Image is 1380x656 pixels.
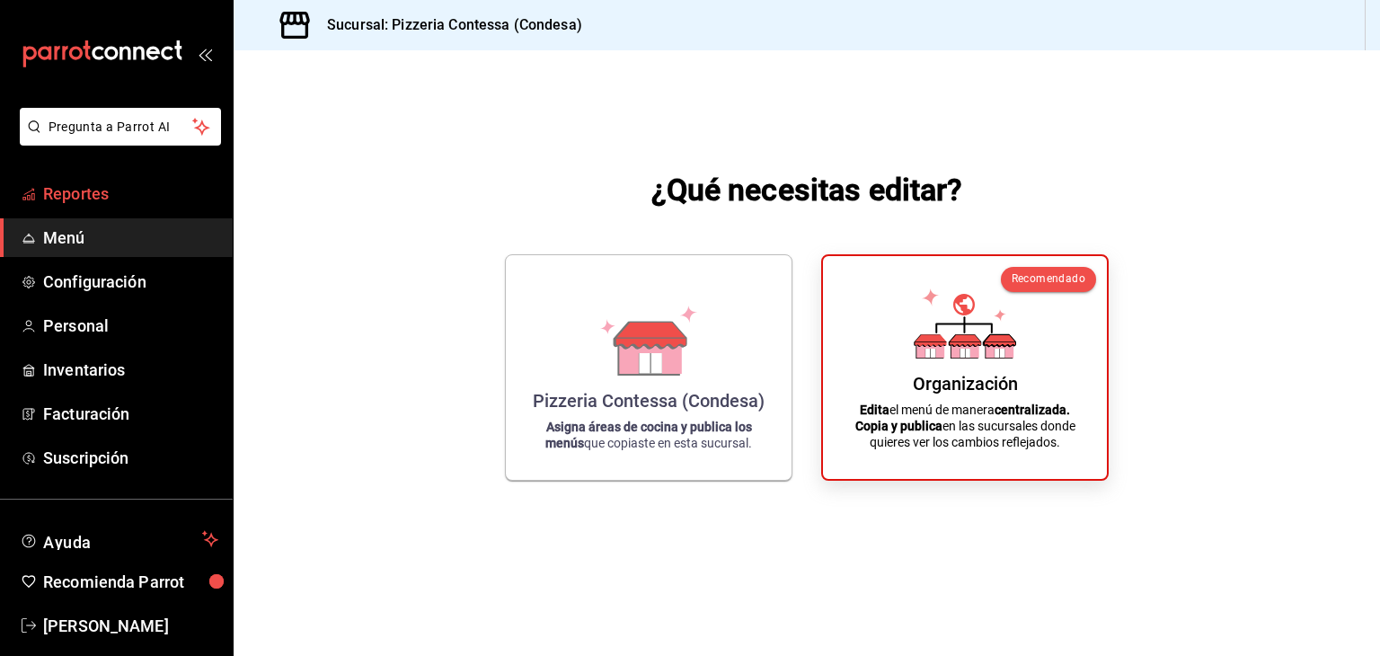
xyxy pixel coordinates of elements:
[43,528,195,550] span: Ayuda
[995,403,1070,417] strong: centralizada.
[313,14,582,36] h3: Sucursal: Pizzeria Contessa (Condesa)
[43,226,218,250] span: Menú
[651,168,963,211] h1: ¿Qué necesitas editar?
[43,402,218,426] span: Facturación
[913,373,1018,394] div: Organización
[20,108,221,146] button: Pregunta a Parrot AI
[43,314,218,338] span: Personal
[43,270,218,294] span: Configuración
[527,419,770,451] p: que copiaste en esta sucursal.
[43,570,218,594] span: Recomienda Parrot
[533,390,765,412] div: Pizzeria Contessa (Condesa)
[43,182,218,206] span: Reportes
[545,420,752,450] strong: Asigna áreas de cocina y publica los menús
[13,130,221,149] a: Pregunta a Parrot AI
[845,402,1085,450] p: el menú de manera en las sucursales donde quieres ver los cambios reflejados.
[43,446,218,470] span: Suscripción
[1012,272,1085,285] span: Recomendado
[43,358,218,382] span: Inventarios
[855,419,942,433] strong: Copia y publica
[43,614,218,638] span: [PERSON_NAME]
[198,47,212,61] button: open_drawer_menu
[49,118,193,137] span: Pregunta a Parrot AI
[860,403,889,417] strong: Edita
